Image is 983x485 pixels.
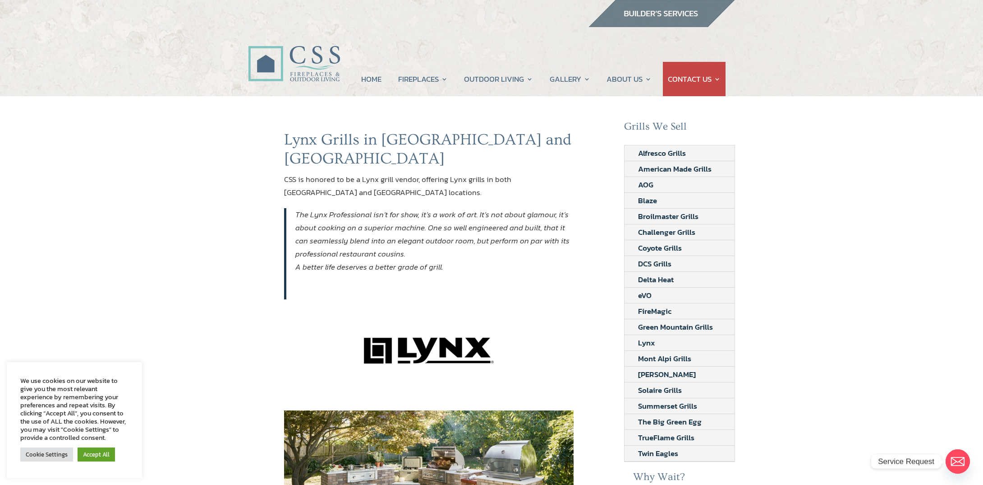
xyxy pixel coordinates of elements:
[625,256,685,271] a: DCS Grills
[625,193,671,208] a: Blaze
[398,62,448,96] a: FIREPLACES
[361,62,381,96] a: HOME
[625,177,667,192] a: AOG
[625,145,699,161] a: Alfresco Grills
[625,398,711,414] a: Summerset Grills
[625,335,669,350] a: Lynx
[625,382,695,398] a: Solaire Grills
[625,288,665,303] a: eVO
[625,367,709,382] a: [PERSON_NAME]
[295,261,443,273] em: A better life deserves a better grade of grill.
[248,21,340,86] img: CSS Fireplaces & Outdoor Living (Formerly Construction Solutions & Supply)- Jacksonville Ormond B...
[625,240,695,256] a: Coyote Grills
[550,62,590,96] a: GALLERY
[20,448,73,462] a: Cookie Settings
[464,62,533,96] a: OUTDOOR LIVING
[625,224,709,240] a: Challenger Grills
[284,131,574,173] h1: Lynx Grills in [GEOGRAPHIC_DATA] and [GEOGRAPHIC_DATA]
[295,209,570,260] em: The Lynx Professional isn’t for show, it’s a work of art. It’s not about glamour, it’s about cook...
[625,272,687,287] a: Delta Heat
[625,319,726,335] a: Green Mountain Grills
[668,62,721,96] a: CONTACT US
[625,446,692,461] a: Twin Eagles
[284,173,574,199] p: CSS is honored to be a Lynx grill vendor, offering Lynx grills in both [GEOGRAPHIC_DATA] and [GEO...
[625,414,715,429] a: The Big Green Egg
[624,121,735,138] h2: Grills We Sell
[78,448,115,462] a: Accept All
[946,449,970,474] a: Email
[361,313,496,388] img: lynx-grills-vector-logo
[588,19,735,30] a: builder services construction supply
[625,161,725,177] a: American Made Grills
[625,209,712,224] a: Broilmaster Grills
[20,377,129,442] div: We use cookies on our website to give you the most relevant experience by remembering your prefer...
[625,303,685,319] a: FireMagic
[625,430,708,445] a: TrueFlame Grills
[606,62,652,96] a: ABOUT US
[625,351,705,366] a: Mont Alpi Grills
